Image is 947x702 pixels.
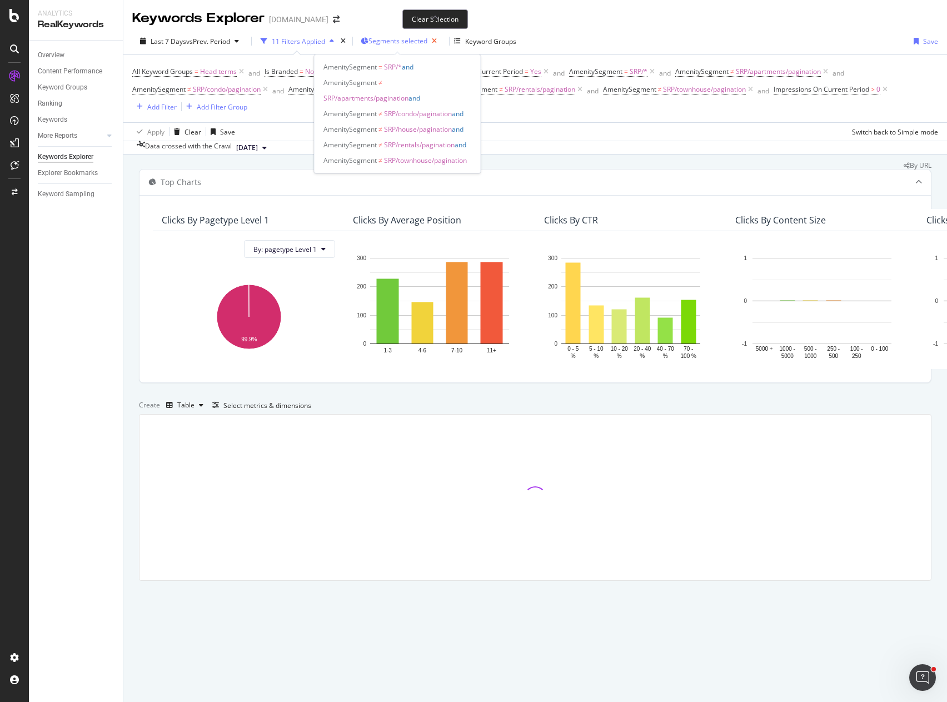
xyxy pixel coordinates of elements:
span: Last 7 Days [151,37,186,46]
button: By: pagetype Level 1 [244,240,335,258]
span: ≠ [378,156,382,165]
div: 11 Filters Applied [272,37,325,46]
span: Yes [530,64,541,79]
text: 100 [357,312,366,318]
a: Keyword Sampling [38,188,115,200]
text: 300 [548,255,557,261]
text: % [617,353,622,359]
a: Keywords [38,114,115,126]
text: % [663,353,668,359]
svg: A chart. [162,279,335,351]
span: AmenitySegment [675,67,729,76]
div: and [757,86,769,96]
div: Clicks By Content Size [735,215,826,226]
div: Save [220,127,235,137]
text: 0 - 5 [567,346,579,352]
text: 1 [744,255,747,261]
span: SRP/* [630,64,647,79]
text: -1 [742,341,747,347]
div: Keyword Sampling [38,188,94,200]
text: 0 [935,298,938,304]
div: and [272,86,284,96]
button: Apply [132,123,165,141]
text: 20 - 40 [634,346,651,352]
button: Clear [170,123,201,141]
div: Top Charts [161,177,201,188]
span: AmenitySegment [323,140,377,150]
div: Clicks By pagetype Level 1 [162,215,269,226]
button: Save [909,32,938,50]
span: SRP/* [384,62,402,72]
span: ≠ [378,78,382,87]
text: 1000 [804,353,817,359]
div: Clicks By CTR [544,215,598,226]
div: Keyword Groups [38,82,87,93]
div: Keywords Explorer [132,9,265,28]
span: ≠ [658,84,662,94]
div: Clear [185,127,201,137]
button: Keyword Groups [454,32,516,50]
span: SRP/house/pagination [384,125,452,134]
text: 100 [548,312,557,318]
span: = [525,67,529,76]
span: ≠ [730,67,734,76]
span: and [452,125,463,134]
text: 10 - 20 [611,346,629,352]
svg: A chart. [353,252,526,360]
span: AmenitySegment [603,84,656,94]
div: legacy label [904,162,931,169]
svg: A chart. [735,252,909,360]
text: 500 [829,353,838,359]
text: 100 - [850,346,863,352]
text: 0 [363,341,366,347]
div: Overview [38,49,64,61]
div: Save [923,37,938,46]
a: More Reports [38,130,104,142]
button: Select metrics & dimensions [208,399,311,412]
button: Segments selected [357,33,445,49]
text: 1000 - [780,346,795,352]
text: 5000 + [756,346,773,352]
span: SRP/townhouse/pagination [384,156,467,165]
iframe: Intercom live chat [909,664,936,691]
text: 99.9% [241,337,257,343]
svg: A chart. [544,252,717,360]
text: 1-3 [383,347,392,354]
text: % [640,353,645,359]
text: 300 [357,255,366,261]
span: = [300,67,303,76]
div: Data crossed with the Crawl [145,141,232,155]
div: Ranking [38,98,62,109]
text: 250 - [827,346,840,352]
text: 5000 [781,353,794,359]
text: 11+ [487,347,496,354]
span: By URL [910,161,931,170]
div: [DOMAIN_NAME] [269,14,328,25]
span: ≠ [378,140,382,150]
span: and [402,62,413,72]
div: Content Performance [38,66,102,77]
text: 200 [357,284,366,290]
div: and [553,68,565,78]
button: and [757,82,769,99]
button: and [553,64,565,82]
button: Switch back to Simple mode [848,123,938,141]
span: AmenitySegment [569,67,622,76]
text: 100 % [681,353,696,359]
span: Segments selected [368,36,427,46]
text: 7-10 [451,347,462,354]
span: AmenitySegment [323,78,377,87]
div: Switch back to Simple mode [852,127,938,137]
text: 5 - 10 [589,346,604,352]
button: 11 Filters Applied [256,32,338,50]
div: arrow-right-arrow-left [333,16,340,23]
div: and [833,68,844,78]
div: and [587,86,599,96]
text: % [594,353,599,359]
div: Create [139,396,208,414]
span: AmenitySegment [323,156,377,165]
div: Apply [147,127,165,137]
text: 4-6 [418,347,427,354]
div: Keywords [38,114,67,126]
button: and [833,64,844,82]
